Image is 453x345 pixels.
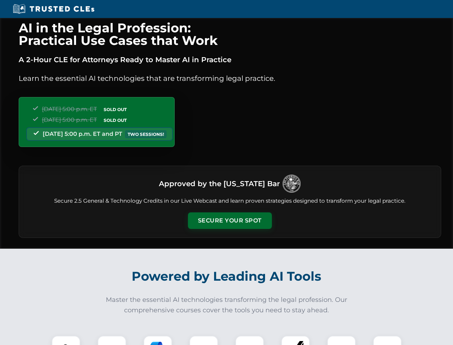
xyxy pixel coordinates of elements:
p: Master the essential AI technologies transforming the legal profession. Our comprehensive courses... [101,295,352,316]
img: Logo [283,175,301,193]
p: A 2-Hour CLE for Attorneys Ready to Master AI in Practice [19,54,441,65]
span: [DATE] 5:00 p.m. ET [42,116,97,123]
span: SOLD OUT [101,106,129,113]
h3: Approved by the [US_STATE] Bar [159,177,280,190]
h2: Powered by Leading AI Tools [28,264,425,289]
h1: AI in the Legal Profession: Practical Use Cases that Work [19,22,441,47]
button: Secure Your Spot [188,212,272,229]
span: [DATE] 5:00 p.m. ET [42,106,97,112]
p: Secure 2.5 General & Technology Credits in our Live Webcast and learn proven strategies designed ... [28,197,432,205]
p: Learn the essential AI technologies that are transforming legal practice. [19,73,441,84]
img: Trusted CLEs [11,4,96,14]
span: SOLD OUT [101,116,129,124]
